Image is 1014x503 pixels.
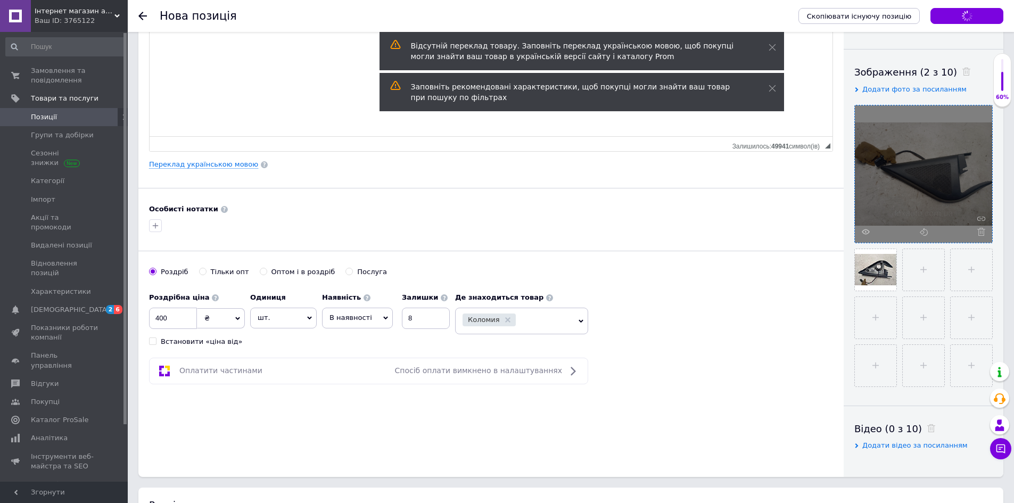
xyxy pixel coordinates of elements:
[150,3,832,136] iframe: Редактор, 1C8F4BDC-8CC0-476F-9150-2A011C7B3B95
[179,366,262,375] span: Оплатити частинами
[402,293,438,301] b: Залишки
[31,433,68,443] span: Аналітика
[35,16,128,26] div: Ваш ID: 3765122
[357,267,387,277] div: Послуга
[106,305,114,314] span: 2
[402,308,450,329] input: -
[114,305,122,314] span: 6
[798,8,920,24] button: Скопіювати існуючу позицію
[854,423,922,434] span: Відео (0 з 10)
[322,293,361,301] b: Наявність
[31,305,110,315] span: [DEMOGRAPHIC_DATA]
[138,12,147,20] div: Повернутися назад
[31,323,98,342] span: Показники роботи компанії
[161,267,188,277] div: Роздріб
[31,176,64,186] span: Категорії
[31,351,98,370] span: Панель управління
[31,241,92,250] span: Видалені позиції
[31,94,98,103] span: Товари та послуги
[149,293,209,301] b: Роздрібна ціна
[250,293,286,301] b: Одиниця
[149,205,218,213] b: Особисті нотатки
[31,149,98,168] span: Сезонні знижки
[31,112,57,122] span: Позиції
[35,6,114,16] span: Інтернет магазин автозапчастин "Fox auto"
[31,130,94,140] span: Групи та добірки
[31,195,55,204] span: Імпорт
[160,10,237,22] h1: Нова позиція
[31,379,59,389] span: Відгуки
[271,267,335,277] div: Оптом і в роздріб
[31,66,98,85] span: Замовлення та повідомлення
[250,308,317,328] span: шт.
[149,160,258,169] a: Переклад українською мовою
[5,37,126,56] input: Пошук
[994,94,1011,101] div: 60%
[149,308,197,329] input: 0
[411,40,742,62] div: Відсутній переклад товару. Заповніть переклад українською мовою, щоб покупці могли знайти ваш тов...
[31,259,98,278] span: Відновлення позицій
[771,143,789,150] span: 49941
[990,438,1011,459] button: Чат з покупцем
[807,12,911,20] span: Скопіювати існуючу позицію
[31,480,98,499] span: Управління сайтом
[211,267,249,277] div: Тільки опт
[732,140,825,150] div: Кiлькiсть символiв
[468,316,500,323] span: Коломия
[862,441,968,449] span: Додати відео за посиланням
[993,53,1011,107] div: 60% Якість заповнення
[854,65,993,79] div: Зображення (2 з 10)
[161,337,243,347] div: Встановити «ціна від»
[395,366,562,375] span: Спосіб оплати вимкнено в налаштуваннях
[825,143,830,149] span: Потягніть для зміни розмірів
[862,85,967,93] span: Додати фото за посиланням
[31,415,88,425] span: Каталог ProSale
[31,213,98,232] span: Акції та промокоди
[329,314,372,321] span: В наявності
[204,314,210,322] span: ₴
[411,81,742,103] div: Заповніть рекомендовані характеристики, щоб покупці могли знайти ваш товар при пошуку по фільтрах
[455,293,543,301] b: Де знаходиться товар
[31,287,91,296] span: Характеристики
[31,397,60,407] span: Покупці
[31,452,98,471] span: Інструменти веб-майстра та SEO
